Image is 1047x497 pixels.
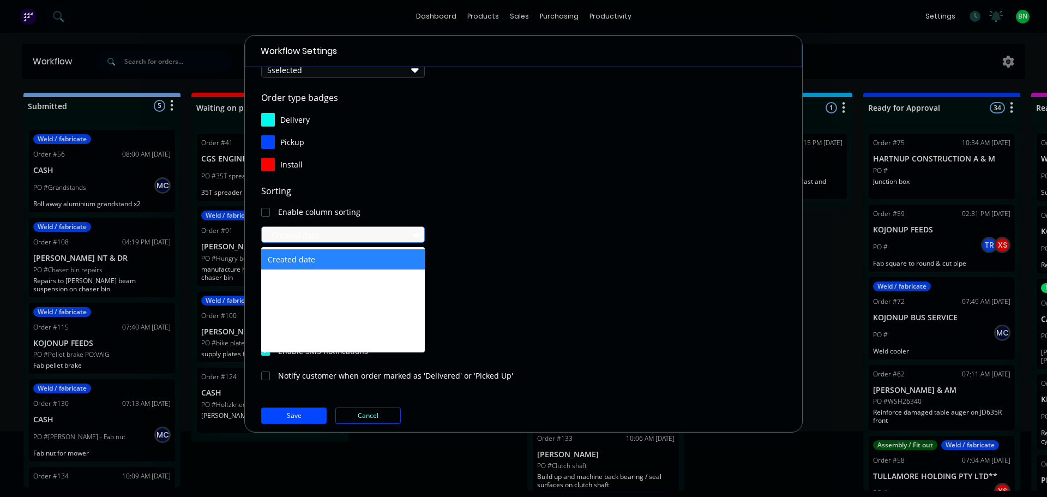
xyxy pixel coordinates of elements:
span: Workflow Settings [261,45,337,58]
button: Save [261,408,327,424]
span: Order type badges [261,91,786,104]
div: Notify customer when order marked as 'Delivered' or 'Picked Up' [278,370,513,381]
span: Sorting [261,184,786,197]
button: Cancel [335,408,401,424]
div: Order number [261,290,425,310]
div: Customer name [261,310,425,330]
span: Reply-to address [261,298,786,309]
div: Enable column sorting [278,206,360,218]
span: Notifications [261,256,786,269]
div: Required date [261,270,425,290]
span: delivery [280,115,310,125]
button: 5selected [261,62,425,78]
span: install [280,159,303,170]
span: pickup [280,137,304,147]
div: Created date [261,249,425,270]
div: Most recent [261,330,425,350]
